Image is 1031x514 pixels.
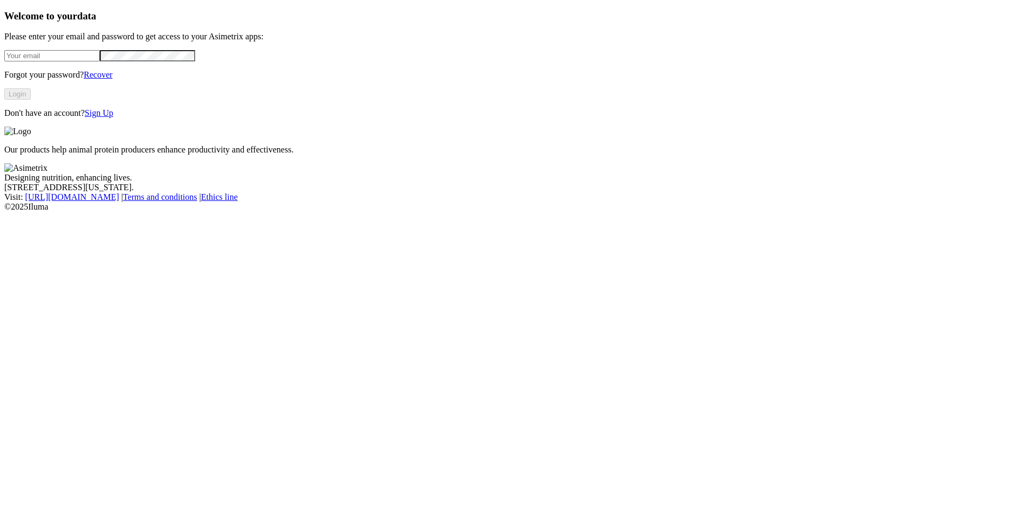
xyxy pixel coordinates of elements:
a: Ethics line [201,192,238,202]
a: Recover [84,70,112,79]
a: Terms and conditions [123,192,197,202]
h3: Welcome to your [4,10,1027,22]
div: © 2025 Iluma [4,202,1027,212]
span: data [77,10,96,22]
div: Visit : | | [4,192,1027,202]
div: [STREET_ADDRESS][US_STATE]. [4,183,1027,192]
div: Designing nutrition, enhancing lives. [4,173,1027,183]
a: [URL][DOMAIN_NAME] [25,192,119,202]
p: Forgot your password? [4,70,1027,80]
button: Login [4,88,31,100]
input: Your email [4,50,100,61]
p: Please enter your email and password to get access to your Asimetrix apps: [4,32,1027,41]
img: Asimetrix [4,163,47,173]
p: Don't have an account? [4,108,1027,118]
a: Sign Up [85,108,113,117]
p: Our products help animal protein producers enhance productivity and effectiveness. [4,145,1027,155]
img: Logo [4,127,31,136]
